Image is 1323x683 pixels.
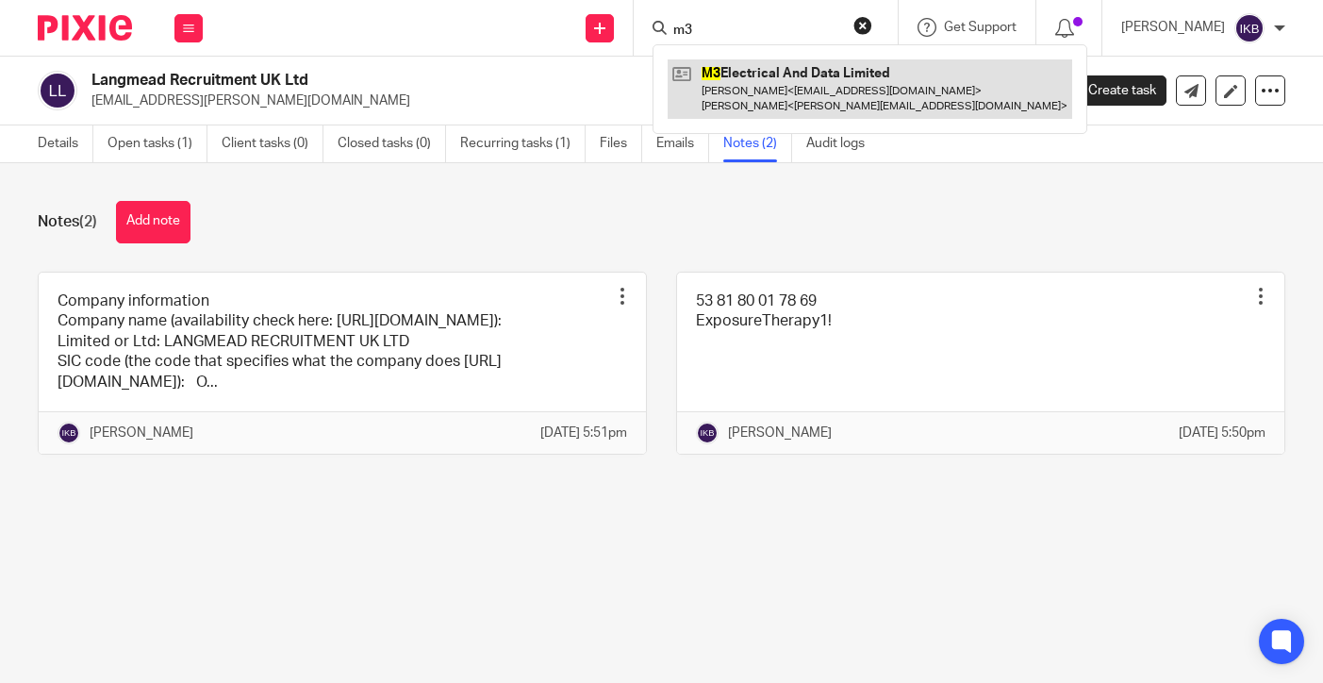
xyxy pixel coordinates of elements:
p: [PERSON_NAME] [728,424,832,442]
a: Audit logs [806,125,879,162]
h2: Langmead Recruitment UK Ltd [91,71,841,91]
a: Client tasks (0) [222,125,323,162]
span: (2) [79,214,97,229]
a: Recurring tasks (1) [460,125,586,162]
a: Emails [656,125,709,162]
a: Details [38,125,93,162]
p: [DATE] 5:50pm [1179,424,1265,442]
a: Open tasks (1) [107,125,207,162]
img: Pixie [38,15,132,41]
h1: Notes [38,212,97,232]
span: Get Support [944,21,1017,34]
p: [DATE] 5:51pm [540,424,627,442]
a: Create task [1057,75,1166,106]
a: Files [600,125,642,162]
p: [EMAIL_ADDRESS][PERSON_NAME][DOMAIN_NAME] [91,92,1029,110]
img: svg%3E [1234,13,1265,43]
p: [PERSON_NAME] [1121,18,1225,37]
button: Clear [853,16,872,35]
input: Search [671,23,841,40]
img: svg%3E [58,422,80,444]
button: Add note [116,201,190,243]
img: svg%3E [696,422,719,444]
p: [PERSON_NAME] [90,424,193,442]
a: Closed tasks (0) [338,125,446,162]
img: svg%3E [38,71,77,110]
a: Notes (2) [723,125,792,162]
